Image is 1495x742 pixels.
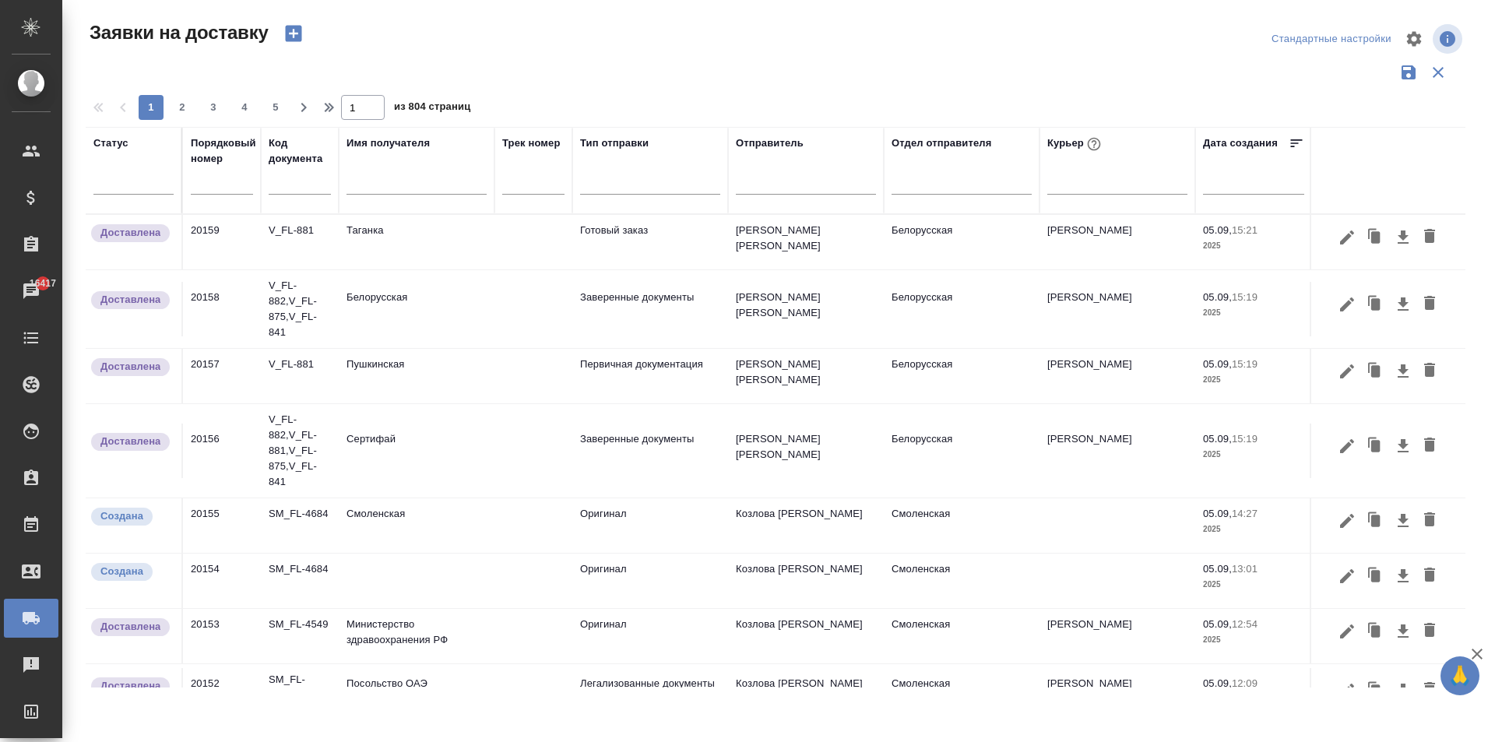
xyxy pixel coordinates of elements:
span: 4 [232,100,257,115]
td: Козлова [PERSON_NAME] [728,498,884,553]
td: Белорусская [884,349,1039,403]
button: Редактировать [1334,506,1360,536]
button: 3 [201,95,226,120]
div: Документы доставлены, фактическая дата доставки проставиться автоматически [90,357,174,378]
td: [PERSON_NAME] [PERSON_NAME] [728,215,884,269]
p: 12:54 [1232,618,1258,630]
button: Клонировать [1360,561,1390,591]
td: Смоленская [884,554,1039,608]
button: Клонировать [1360,676,1390,705]
span: Настроить таблицу [1395,20,1433,58]
td: [PERSON_NAME] [1039,668,1195,723]
td: 20154 [183,554,261,608]
span: из 804 страниц [394,97,470,120]
button: Клонировать [1360,357,1390,386]
p: 2025 [1203,447,1304,462]
button: Удалить [1416,561,1443,591]
div: Имя получателя [346,135,430,151]
button: 2 [170,95,195,120]
p: 05.09, [1203,433,1232,445]
td: Козлова [PERSON_NAME] [728,609,884,663]
td: 20152 [183,668,261,723]
p: Доставлена [100,225,160,241]
td: 20157 [183,349,261,403]
p: 2025 [1203,238,1304,254]
td: Белорусская [339,282,494,336]
td: V_FL-882,V_FL-881,V_FL-875,V_FL-841 [261,404,339,498]
p: 05.09, [1203,677,1232,689]
button: Удалить [1416,617,1443,646]
p: 2025 [1203,305,1304,321]
button: 4 [232,95,257,120]
td: [PERSON_NAME] [PERSON_NAME] [728,349,884,403]
p: 15:19 [1232,358,1258,370]
div: Новая заявка, еще не передана в работу [90,506,174,527]
td: [PERSON_NAME] [1039,282,1195,336]
p: Доставлена [100,434,160,449]
span: 2 [170,100,195,115]
button: Скачать [1390,676,1416,705]
td: Легализованные документы [572,668,728,723]
div: Отдел отправителя [892,135,991,151]
td: 20153 [183,609,261,663]
div: Документы доставлены, фактическая дата доставки проставиться автоматически [90,617,174,638]
span: Заявки на доставку [86,20,269,45]
td: [PERSON_NAME] [1039,424,1195,478]
button: Скачать [1390,431,1416,461]
td: Оригинал [572,498,728,553]
div: Отправитель [736,135,804,151]
div: Документы доставлены, фактическая дата доставки проставиться автоматически [90,290,174,311]
td: Таганка [339,215,494,269]
p: 2025 [1203,577,1304,593]
p: 2025 [1203,372,1304,388]
div: Дата создания [1203,135,1278,151]
p: Доставлена [100,619,160,635]
td: Оригинал [572,554,728,608]
button: Скачать [1390,357,1416,386]
td: Сертифай [339,424,494,478]
td: Первичная документация [572,349,728,403]
td: SM_FL-4684 [261,554,339,608]
td: Оригинал [572,609,728,663]
p: 15:21 [1232,224,1258,236]
td: Белорусская [884,282,1039,336]
div: Документы доставлены, фактическая дата доставки проставиться автоматически [90,431,174,452]
button: Удалить [1416,431,1443,461]
span: 3 [201,100,226,115]
div: Новая заявка, еще не передана в работу [90,561,174,582]
button: Клонировать [1360,506,1390,536]
p: Создана [100,564,143,579]
td: Смоленская [339,498,494,553]
p: Доставлена [100,359,160,375]
td: Козлова [PERSON_NAME] [728,554,884,608]
button: Удалить [1416,357,1443,386]
td: SM_FL-4612,SM_FL-4536 [261,664,339,726]
td: Смоленская [884,609,1039,663]
button: Редактировать [1334,223,1360,252]
p: 14:27 [1232,508,1258,519]
td: SM_FL-4684 [261,498,339,553]
p: 2025 [1203,522,1304,537]
div: Тип отправки [580,135,649,151]
button: Клонировать [1360,617,1390,646]
button: Создать [275,20,312,47]
p: Создана [100,508,143,524]
td: SM_FL-4549 [261,609,339,663]
p: 05.09, [1203,563,1232,575]
button: Редактировать [1334,431,1360,461]
span: Посмотреть информацию [1433,24,1465,54]
button: 5 [263,95,288,120]
p: 05.09, [1203,618,1232,630]
td: Козлова [PERSON_NAME] [728,668,884,723]
p: 05.09, [1203,291,1232,303]
td: V_FL-882,V_FL-875,V_FL-841 [261,270,339,348]
td: [PERSON_NAME] [PERSON_NAME] [728,282,884,336]
button: Скачать [1390,506,1416,536]
td: Готовый заказ [572,215,728,269]
button: Редактировать [1334,676,1360,705]
a: 16417 [4,272,58,311]
td: Заверенные документы [572,424,728,478]
div: Документы доставлены, фактическая дата доставки проставиться автоматически [90,676,174,697]
button: Удалить [1416,223,1443,252]
button: Редактировать [1334,617,1360,646]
